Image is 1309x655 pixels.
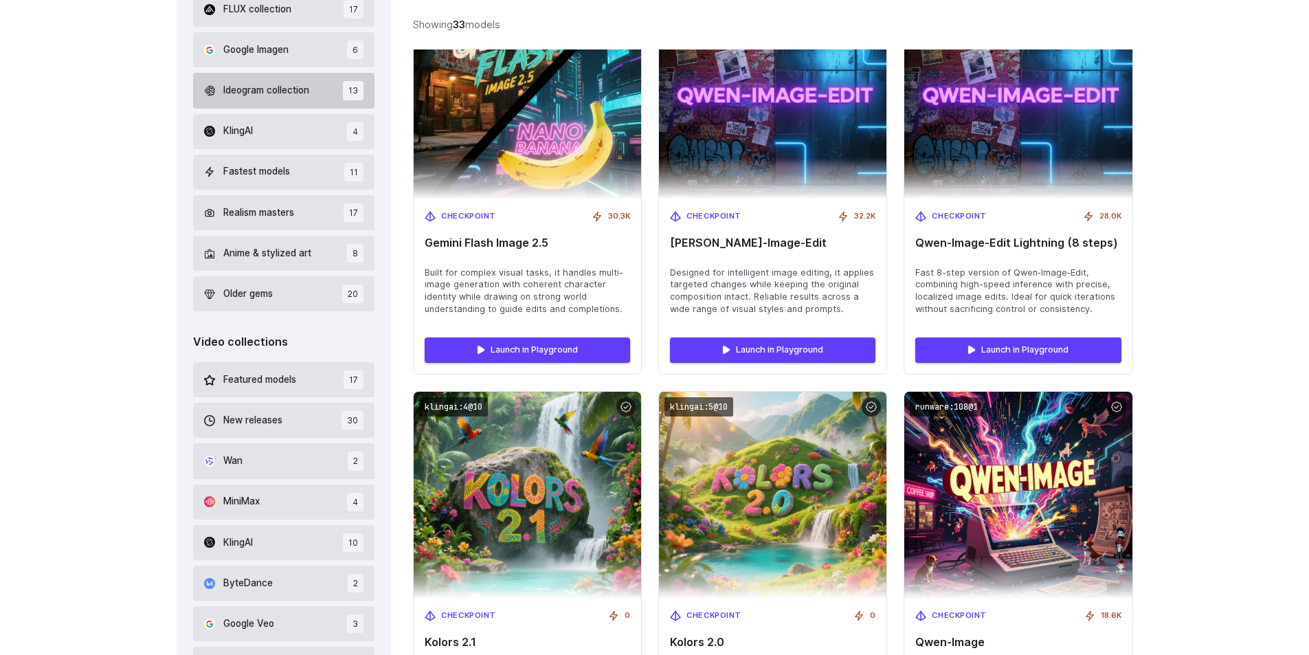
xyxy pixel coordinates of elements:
span: Built for complex visual tasks, it handles multi-image generation with coherent character identit... [425,267,630,316]
span: 10 [343,533,363,552]
span: Checkpoint [441,210,496,223]
span: 30.3K [608,210,630,223]
span: 18.6K [1101,610,1121,622]
img: Qwen-Image [904,392,1132,599]
span: Featured models [223,373,296,388]
span: Kolors 2.0 [670,636,875,649]
code: klingai:5@10 [664,397,733,417]
span: Older gems [223,287,273,302]
span: Realism masters [223,206,294,221]
button: Anime & stylized art 8 [193,236,375,271]
span: 32.2K [854,210,875,223]
span: Fastest models [223,164,290,179]
span: 2 [348,452,363,470]
span: MiniMax [223,494,260,509]
span: KlingAI [223,535,253,551]
span: 0 [625,610,630,622]
button: Realism masters 17 [193,195,375,230]
span: 4 [347,493,363,511]
span: 6 [347,41,363,59]
strong: 33 [453,19,465,30]
button: Google Veo 3 [193,606,375,641]
div: Showing models [413,16,500,32]
span: KlingAI [223,124,253,139]
span: Checkpoint [686,210,741,223]
span: Checkpoint [932,610,987,622]
div: Video collections [193,333,375,351]
span: Checkpoint [932,210,987,223]
button: MiniMax 4 [193,485,375,520]
img: Kolors 2.0 [659,392,886,599]
span: ByteDance [223,576,273,591]
span: Checkpoint [686,610,741,622]
span: [PERSON_NAME]‑Image‑Edit [670,236,875,249]
span: 2 [348,574,363,592]
span: Fast 8-step version of Qwen‑Image‑Edit, combining high-speed inference with precise, localized im... [915,267,1121,316]
button: ByteDance 2 [193,566,375,601]
span: 28.0K [1099,210,1121,223]
span: Anime & stylized art [223,246,311,261]
code: klingai:4@10 [419,397,488,417]
span: New releases [223,413,282,428]
span: Google Imagen [223,43,289,58]
span: Designed for intelligent image editing, it applies targeted changes while keeping the original co... [670,267,875,316]
span: Qwen-Image [915,636,1121,649]
button: Featured models 17 [193,362,375,397]
span: FLUX collection [223,2,291,17]
span: 30 [342,411,363,430]
span: Qwen‑Image‑Edit Lightning (8 steps) [915,236,1121,249]
img: Kolors 2.1 [414,392,641,599]
span: 20 [342,285,363,303]
a: Launch in Playground [915,337,1121,362]
button: Older gems 20 [193,276,375,311]
span: 4 [347,122,363,141]
button: KlingAI 4 [193,114,375,149]
a: Launch in Playground [670,337,875,362]
span: Checkpoint [441,610,496,622]
span: 8 [347,244,363,263]
span: 17 [344,203,363,222]
span: Kolors 2.1 [425,636,630,649]
span: Google Veo [223,617,274,632]
span: 3 [347,614,363,633]
span: 13 [343,81,363,100]
button: KlingAI 10 [193,525,375,560]
span: Wan [223,454,243,469]
span: Ideogram collection [223,83,309,98]
button: New releases 30 [193,403,375,438]
code: runware:108@1 [910,397,983,417]
span: Gemini Flash Image 2.5 [425,236,630,249]
button: Ideogram collection 13 [193,73,375,108]
span: 0 [870,610,875,622]
button: Fastest models 11 [193,155,375,190]
span: 17 [344,370,363,389]
button: Wan 2 [193,443,375,478]
span: 11 [344,163,363,181]
a: Launch in Playground [425,337,630,362]
button: Google Imagen 6 [193,32,375,67]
